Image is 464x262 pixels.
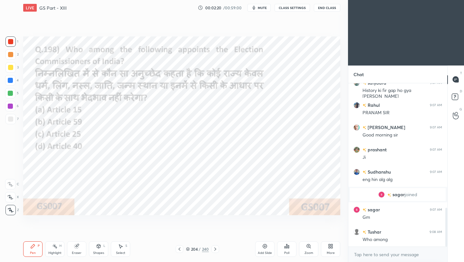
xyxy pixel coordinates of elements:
div: Good morning sir [362,132,442,138]
div: Highlight [48,251,62,255]
div: / [199,247,201,251]
div: 9:07 AM [430,207,442,211]
div: 9:08 AM [430,230,442,234]
h6: Tushar [366,228,381,235]
div: 9:07 AM [430,81,442,85]
div: Z [5,205,19,215]
img: no-rating-badge.077c3623.svg [362,208,366,212]
div: 7 [5,114,19,124]
h6: prashant [366,146,387,153]
div: 9:07 AM [430,125,442,129]
div: 240 [202,246,209,252]
div: X [5,192,19,202]
div: 1 [5,36,18,47]
span: sagar [392,192,405,197]
div: 9:07 AM [430,170,442,174]
div: 204 [191,247,198,251]
div: Pen [30,251,36,255]
h6: [PERSON_NAME] [366,124,405,131]
img: no-rating-badge.077c3623.svg [362,104,366,107]
div: Ji [362,154,442,161]
h6: Sudhanshu [366,168,391,175]
div: Poll [284,251,289,255]
img: 0fc72ac10ac643dbbaac94bca53efcce.16697530_3 [378,191,385,198]
div: P [38,244,40,247]
img: no-rating-badge.077c3623.svg [362,148,366,152]
span: mute [258,5,267,10]
div: 3 [5,62,19,73]
div: History ki fir gap ho gya [PERSON_NAME] [362,87,442,100]
button: End Class [314,4,340,12]
div: Shapes [93,251,104,255]
div: L [103,244,105,247]
div: 2 [5,49,19,60]
div: Add Slide [258,251,272,255]
h4: GS Part - XIII [39,5,67,11]
p: G [459,107,462,112]
div: Zoom [304,251,313,255]
img: default.png [353,228,360,235]
div: grid [348,83,447,247]
img: 3 [353,146,360,153]
img: 8bcfa07d66804a6487053868e27987fe.jpg [353,102,360,108]
div: Who among [362,237,442,243]
img: no-rating-badge.077c3623.svg [362,230,366,234]
img: 2310f26a01f1451db1737067555323cb.jpg [353,168,360,175]
div: S [125,244,127,247]
div: 5 [5,88,19,98]
div: eng hin alg alg [362,176,442,183]
img: 91a9cbbce3d54ff6aec6bc42e927c566.jpg [353,124,360,130]
div: PRANAM SIR [362,110,442,116]
img: no-rating-badge.077c3623.svg [362,170,366,174]
img: no-rating-badge.077c3623.svg [387,193,391,196]
div: Gm [362,214,442,221]
p: D [460,89,462,94]
div: 4 [5,75,19,86]
div: Select [116,251,125,255]
div: More [327,251,335,255]
button: CLASS SETTINGS [275,4,310,12]
div: 9:07 AM [430,103,442,107]
span: joined [405,192,417,197]
div: C [5,179,19,189]
div: Eraser [72,251,82,255]
div: LIVE [23,4,37,12]
img: no-rating-badge.077c3623.svg [362,126,366,129]
p: Chat [348,66,369,83]
h6: Rahul [366,102,380,108]
button: mute [247,4,271,12]
h6: sagar [366,206,380,213]
div: H [59,244,62,247]
p: T [460,71,462,76]
img: 0fc72ac10ac643dbbaac94bca53efcce.16697530_3 [353,206,360,213]
img: no-rating-badge.077c3623.svg [362,81,366,85]
div: 9:07 AM [430,147,442,151]
div: 6 [5,101,19,111]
